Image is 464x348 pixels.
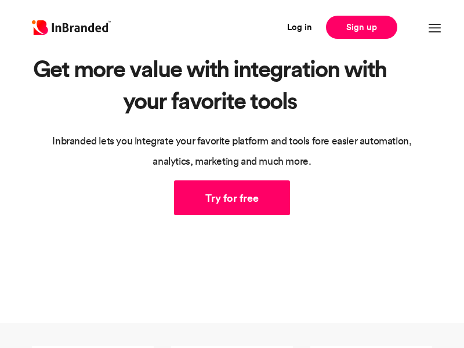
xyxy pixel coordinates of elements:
[287,21,312,34] a: Log in
[32,53,432,117] h1: Get more value with integration with your favorite tools
[32,130,432,171] p: Inbranded lets you integrate your favorite platform and tools fore easier automation, analytics, ...
[174,180,290,215] a: Try for free
[32,20,111,35] img: Inbranded
[326,16,397,39] a: Sign up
